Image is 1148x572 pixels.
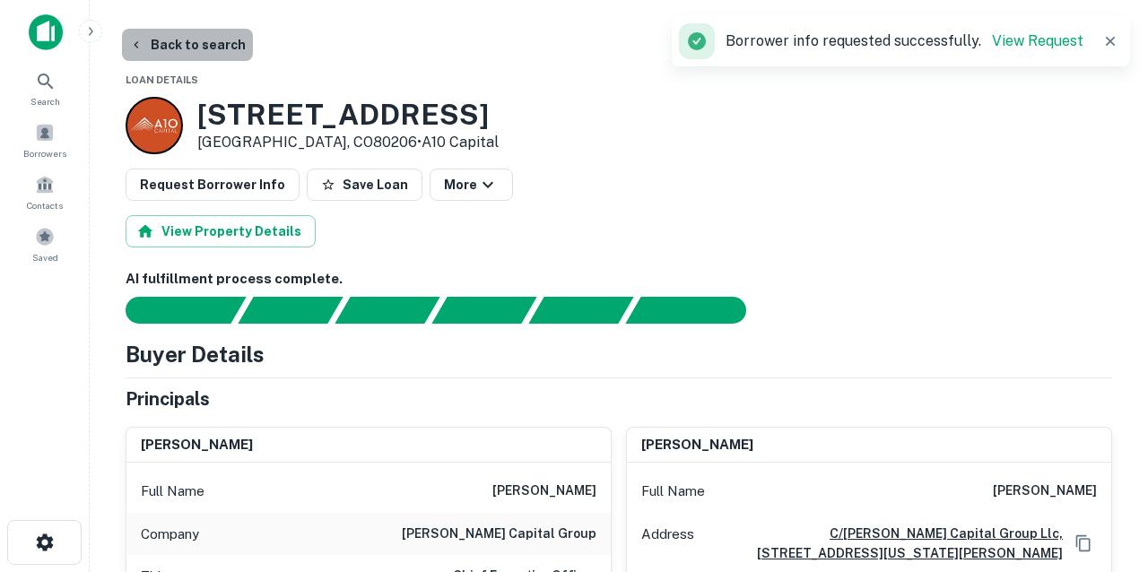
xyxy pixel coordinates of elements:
div: Your request is received and processing... [238,297,343,324]
span: Saved [32,250,58,264]
div: Principals found, AI now looking for contact information... [431,297,536,324]
button: Request Borrower Info [126,169,300,201]
h6: [PERSON_NAME] [641,435,753,455]
a: Borrowers [5,116,84,164]
div: AI fulfillment process complete. [626,297,768,324]
p: Company [141,524,199,545]
iframe: Chat Widget [1058,429,1148,515]
h3: [STREET_ADDRESS] [197,98,499,132]
button: More [430,169,513,201]
a: Search [5,64,84,112]
a: C/[PERSON_NAME] Capital Group Llc, [STREET_ADDRESS][US_STATE][PERSON_NAME] [701,524,1063,563]
span: Loan Details [126,74,198,85]
a: Saved [5,220,84,268]
h6: [PERSON_NAME] [141,435,253,455]
a: A10 Capital [422,134,499,151]
div: Documents found, AI parsing details... [335,297,439,324]
img: capitalize-icon.png [29,14,63,50]
button: Save Loan [307,169,422,201]
p: [GEOGRAPHIC_DATA], CO80206 • [197,132,499,153]
a: View Request [992,32,1083,49]
h4: Buyer Details [126,338,265,370]
span: Contacts [27,198,63,212]
span: Borrowers [23,146,66,160]
h5: Principals [126,386,210,412]
h6: [PERSON_NAME] [993,481,1097,502]
h6: AI fulfillment process complete. [126,269,1112,290]
button: View Property Details [126,215,316,247]
p: Full Name [641,481,705,502]
button: Copy Address [1070,530,1097,557]
div: Principals found, still searching for contact information. This may take time... [528,297,633,324]
span: Search [30,94,60,108]
p: Borrower info requested successfully. [726,30,1083,52]
h6: [PERSON_NAME] [492,481,596,502]
h6: [PERSON_NAME] capital group [402,524,596,545]
a: Contacts [5,168,84,216]
button: Back to search [122,29,253,61]
p: Full Name [141,481,204,502]
p: Address [641,524,694,563]
div: Sending borrower request to AI... [104,297,239,324]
